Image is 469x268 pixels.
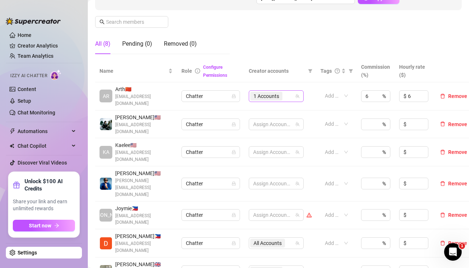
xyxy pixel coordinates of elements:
[459,243,465,249] span: 1
[122,39,152,48] div: Pending (0)
[50,69,61,80] img: AI Chatter
[440,150,445,155] span: delete
[448,93,467,99] span: Remove
[115,204,173,212] span: Joymie 🇵🇭
[448,240,467,246] span: Remove
[95,60,177,82] th: Name
[13,220,75,231] button: Start nowarrow-right
[186,147,236,158] span: Chatter
[440,241,445,246] span: delete
[186,91,236,102] span: Chatter
[440,121,445,127] span: delete
[18,40,76,52] a: Creator Analytics
[18,110,55,116] a: Chat Monitoring
[295,94,300,98] span: team
[395,60,433,82] th: Hourly rate ($)
[115,212,173,226] span: [EMAIL_ADDRESS][DOMAIN_NAME]
[18,53,53,59] a: Team Analytics
[18,140,70,152] span: Chat Copilot
[295,241,300,245] span: team
[100,67,167,75] span: Name
[308,69,312,73] span: filter
[115,121,173,135] span: [EMAIL_ADDRESS][DOMAIN_NAME]
[320,67,332,75] span: Tags
[13,198,75,212] span: Share your link and earn unlimited rewards
[440,94,445,99] span: delete
[115,113,173,121] span: [PERSON_NAME] 🇺🇸
[349,69,353,73] span: filter
[295,122,300,127] span: team
[448,181,467,186] span: Remove
[18,125,70,137] span: Automations
[232,150,236,154] span: lock
[186,238,236,249] span: Chatter
[203,65,227,78] a: Configure Permissions
[18,250,37,256] a: Settings
[232,213,236,217] span: lock
[186,178,236,189] span: Chatter
[106,18,158,26] input: Search members
[335,68,340,73] span: question-circle
[115,149,173,163] span: [EMAIL_ADDRESS][DOMAIN_NAME]
[25,178,75,192] strong: Unlock $100 AI Credits
[100,118,112,130] img: Kara Aguilera
[115,169,173,177] span: [PERSON_NAME] 🇺🇸
[307,212,312,218] span: warning
[250,239,285,248] span: All Accounts
[448,212,467,218] span: Remove
[100,237,112,249] img: Dan Anton Soriano
[10,143,14,148] img: Chat Copilot
[18,86,36,92] a: Content
[103,148,109,156] span: KA
[295,150,300,154] span: team
[232,241,236,245] span: lock
[29,223,51,229] span: Start now
[254,239,282,247] span: All Accounts
[347,65,354,76] span: filter
[115,93,173,107] span: [EMAIL_ADDRESS][DOMAIN_NAME]
[357,60,395,82] th: Commission (%)
[115,177,173,198] span: [PERSON_NAME][EMAIL_ADDRESS][DOMAIN_NAME]
[232,122,236,127] span: lock
[115,85,173,93] span: Arth 🇨🇳
[54,223,59,228] span: arrow-right
[440,212,445,218] span: delete
[18,32,31,38] a: Home
[115,240,173,254] span: [EMAIL_ADDRESS][DOMAIN_NAME]
[181,68,192,74] span: Role
[448,149,467,155] span: Remove
[295,213,300,217] span: team
[115,141,173,149] span: Kaelee 🇺🇸
[95,39,110,48] div: All (8)
[115,232,173,240] span: [PERSON_NAME] 🇵🇭
[444,243,462,261] iframe: Intercom live chat
[440,181,445,186] span: delete
[232,181,236,186] span: lock
[195,68,200,73] span: info-circle
[86,211,125,219] span: [PERSON_NAME]
[232,94,236,98] span: lock
[6,18,61,25] img: logo-BBDzfeDw.svg
[254,92,279,100] span: 1 Accounts
[249,67,305,75] span: Creator accounts
[448,121,467,127] span: Remove
[186,119,236,130] span: Chatter
[103,92,109,100] span: AR
[100,19,105,24] span: search
[100,178,112,190] img: DEMI CABRERA
[250,92,282,101] span: 1 Accounts
[18,98,31,104] a: Setup
[186,210,236,220] span: Chatter
[18,160,67,166] a: Discover Viral Videos
[295,181,300,186] span: team
[307,65,314,76] span: filter
[13,181,20,189] span: gift
[10,128,15,134] span: thunderbolt
[164,39,197,48] div: Removed (0)
[10,72,47,79] span: Izzy AI Chatter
